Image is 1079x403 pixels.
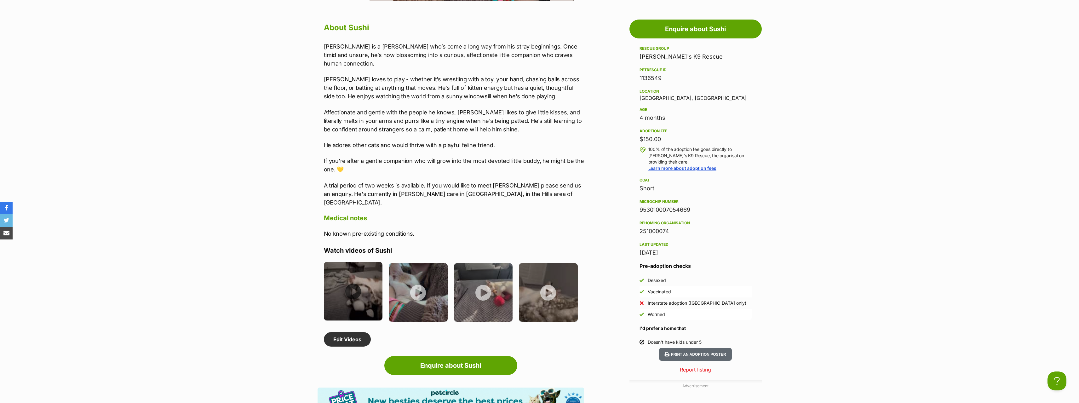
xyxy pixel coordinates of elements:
iframe: Help Scout Beacon - Open [1047,371,1066,390]
div: Wormed [648,311,665,318]
img: otonxn6tzz6bnboqwxsy.jpg [519,263,578,322]
div: 1136549 [640,74,752,83]
div: Last updated [640,242,752,247]
h4: Medical notes [324,214,584,222]
p: No known pre-existing conditions. [324,229,584,238]
h4: Watch videos of Sushi [324,246,584,255]
h2: About Sushi [324,21,584,35]
div: Adoption fee [640,129,752,134]
img: nk0co5qeysypg9nvj0lf.jpg [454,263,513,322]
a: Edit Videos [324,332,371,347]
img: cmppmsarlespchwcsc9h.jpg [324,262,383,321]
div: [GEOGRAPHIC_DATA], [GEOGRAPHIC_DATA] [640,88,752,101]
a: Enquire about Sushi [629,20,762,38]
div: 4 months [640,113,752,122]
p: Affectionate and gentle with the people he knows, [PERSON_NAME] likes to give little kisses, and ... [324,108,584,134]
div: Doesn't have kids under 5 [648,339,702,345]
a: [PERSON_NAME]'s K9 Rescue [640,53,723,60]
div: 251000074 [640,227,752,236]
div: Interstate adoption ([GEOGRAPHIC_DATA] only) [648,300,746,306]
div: Rescue group [640,46,752,51]
p: He adores other cats and would thrive with a playful feline friend. [324,141,584,149]
div: Age [640,107,752,112]
p: A trial period of two weeks is available. If you would like to meet [PERSON_NAME] please send us ... [324,181,584,207]
div: $150.00 [640,135,752,144]
div: [DATE] [640,248,752,257]
div: Desexed [648,277,666,284]
div: Location [640,89,752,94]
div: Microchip number [640,199,752,204]
a: Enquire about Sushi [384,356,517,375]
p: [PERSON_NAME] is a [PERSON_NAME] who’s come a long way from his stray beginnings. Once timid and ... [324,42,584,68]
div: Rehoming organisation [640,221,752,226]
p: If you're after a gentle companion who will grow into the most devoted little buddy, he might be ... [324,157,584,174]
button: Print an adoption poster [659,348,732,361]
img: Yes [640,312,644,317]
div: PetRescue ID [640,67,752,72]
h4: I'd prefer a home that [640,325,752,331]
div: Vaccinated [648,289,671,295]
img: Yes [640,290,644,294]
div: Short [640,184,752,193]
img: Yes [640,278,644,283]
p: [PERSON_NAME] loves to play - whether it’s wrestling with a toy, your hand, chasing balls across ... [324,75,584,101]
img: brb9j9kqlm0lydgxnvns.jpg [389,263,448,322]
h3: Pre-adoption checks [640,262,752,270]
a: Learn more about adoption fees [648,165,716,171]
p: 100% of the adoption fee goes directly to [PERSON_NAME]'s K9 Rescue, the organisation providing t... [648,146,752,171]
div: Coat [640,178,752,183]
div: 953010007054669 [640,205,752,214]
a: Report listing [629,366,762,373]
img: No [640,301,644,305]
